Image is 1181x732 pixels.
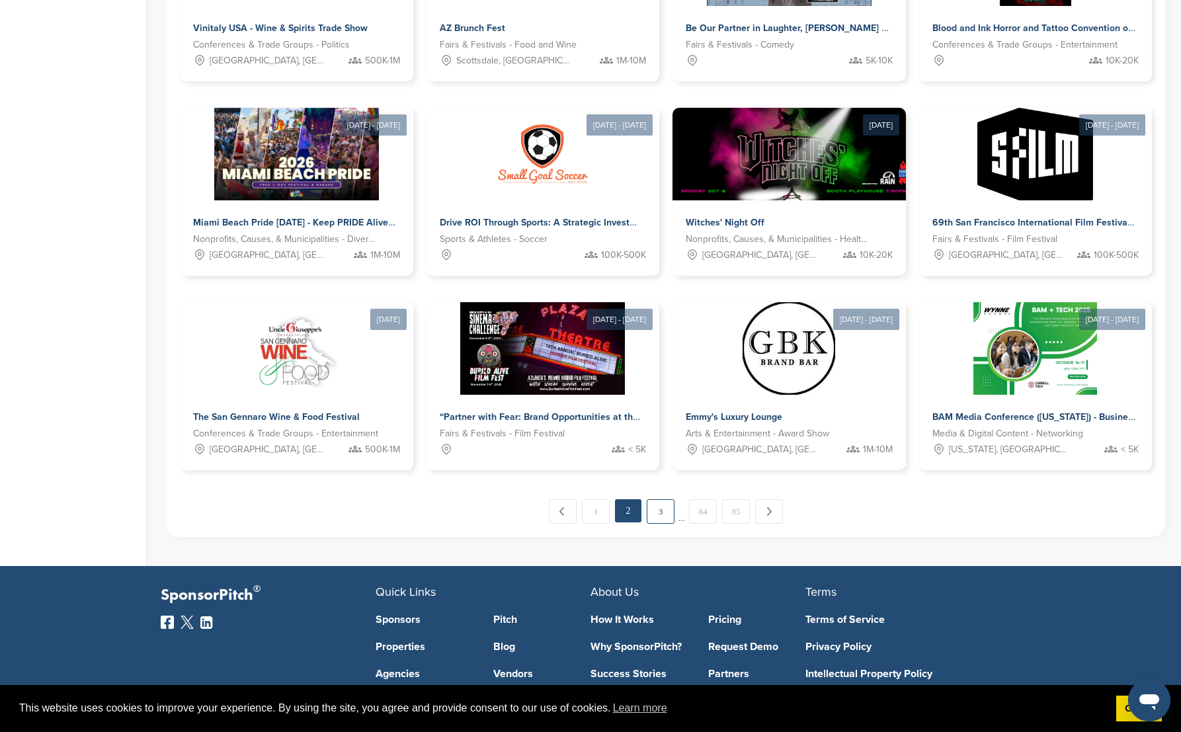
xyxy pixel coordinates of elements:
[1106,54,1139,68] span: 10K-20K
[672,87,906,276] a: [DATE] Sponsorpitch & Witches' Night Off Nonprofits, Causes, & Municipalities - Health and Wellne...
[460,302,625,395] img: Sponsorpitch &
[376,669,473,679] a: Agencies
[702,442,820,457] span: [GEOGRAPHIC_DATA], [GEOGRAPHIC_DATA]
[932,427,1083,441] span: Media & Digital Content - Networking
[863,442,893,457] span: 1M-10M
[549,499,577,524] a: ← Previous
[805,614,1000,625] a: Terms of Service
[376,614,473,625] a: Sponsors
[977,108,1093,200] img: Sponsorpitch &
[686,411,782,423] span: Emmy's Luxury Lounge
[1079,114,1145,136] div: [DATE] - [DATE]
[440,22,505,34] span: AZ Brunch Fest
[590,585,639,599] span: About Us
[440,38,577,52] span: Fairs & Festivals - Food and Wine
[245,302,348,395] img: Sponsorpitch &
[722,499,750,524] a: 85
[686,427,829,441] span: Arts & Entertainment - Award Show
[161,586,376,605] p: SponsorPitch
[493,669,591,679] a: Vendors
[590,614,688,625] a: How It Works
[161,616,174,629] img: Facebook
[686,22,966,34] span: Be Our Partner in Laughter, [PERSON_NAME] (Canada Tour 2025)
[1128,679,1170,721] iframe: Schaltfläche zum Öffnen des Messaging-Fensters
[440,232,548,247] span: Sports & Athletes - Soccer
[181,616,194,629] img: Twitter
[253,581,261,597] span: ®
[949,248,1067,263] span: [GEOGRAPHIC_DATA], [GEOGRAPHIC_DATA]
[805,585,836,599] span: Terms
[193,22,368,34] span: Vinitaly USA - Wine & Spirits Trade Show
[193,217,388,228] span: Miami Beach Pride [DATE] - Keep PRIDE Alive
[860,248,893,263] span: 10K-20K
[686,217,764,228] span: Witches' Night Off
[611,698,669,718] a: learn more about cookies
[341,114,407,136] div: [DATE] - [DATE]
[210,442,327,457] span: [GEOGRAPHIC_DATA], [GEOGRAPHIC_DATA]
[590,641,688,652] a: Why SponsorPitch?
[376,641,473,652] a: Properties
[805,641,1000,652] a: Privacy Policy
[180,87,413,276] a: [DATE] - [DATE] Sponsorpitch & Miami Beach Pride [DATE] - Keep PRIDE Alive Nonprofits, Causes, & ...
[647,499,674,524] a: 3
[689,499,717,524] a: 84
[863,114,899,136] div: [DATE]
[1116,696,1162,722] a: dismiss cookie message
[866,54,893,68] span: 5K-10K
[686,38,794,52] span: Fairs & Festivals - Comedy
[370,248,400,263] span: 1M-10M
[678,499,685,523] span: …
[932,38,1118,52] span: Conferences & Trade Groups - Entertainment
[708,614,806,625] a: Pricing
[587,309,653,330] div: [DATE] - [DATE]
[919,87,1153,276] a: [DATE] - [DATE] Sponsorpitch & 69th San Francisco International Film Festival Fairs & Festivals -...
[427,281,660,470] a: [DATE] - [DATE] Sponsorpitch & “Partner with Fear: Brand Opportunities at the Buried Alive Film F...
[376,585,436,599] span: Quick Links
[456,54,574,68] span: Scottsdale, [GEOGRAPHIC_DATA]
[672,108,916,200] img: Sponsorpitch &
[708,641,806,652] a: Request Demo
[919,281,1153,470] a: [DATE] - [DATE] Sponsorpitch & BAM Media Conference ([US_STATE]) - Business and Technical Media M...
[833,309,899,330] div: [DATE] - [DATE]
[493,614,591,625] a: Pitch
[193,427,378,441] span: Conferences & Trade Groups - Entertainment
[210,54,327,68] span: [GEOGRAPHIC_DATA], [GEOGRAPHIC_DATA]
[743,302,835,395] img: Sponsorpitch &
[440,427,565,441] span: Fairs & Festivals - Film Festival
[755,499,783,524] a: Next →
[493,641,591,652] a: Blog
[672,281,906,470] a: [DATE] - [DATE] Sponsorpitch & Emmy's Luxury Lounge Arts & Entertainment - Award Show [GEOGRAPHIC...
[427,87,660,276] a: [DATE] - [DATE] Sponsorpitch & Drive ROI Through Sports: A Strategic Investment Opportunity Sport...
[19,698,1106,718] span: This website uses cookies to improve your experience. By using the site, you agree and provide co...
[949,442,1067,457] span: [US_STATE], [GEOGRAPHIC_DATA]
[702,248,820,263] span: [GEOGRAPHIC_DATA], [GEOGRAPHIC_DATA]
[440,217,705,228] span: Drive ROI Through Sports: A Strategic Investment Opportunity
[708,669,806,679] a: Partners
[1094,248,1139,263] span: 100K-500K
[497,108,589,200] img: Sponsorpitch &
[601,248,646,263] span: 100K-500K
[686,232,873,247] span: Nonprofits, Causes, & Municipalities - Health and Wellness
[582,499,610,524] a: 1
[440,411,754,423] span: “Partner with Fear: Brand Opportunities at the Buried Alive Film Festival”
[616,54,646,68] span: 1M-10M
[973,302,1097,395] img: Sponsorpitch &
[214,108,379,200] img: Sponsorpitch &
[193,232,380,247] span: Nonprofits, Causes, & Municipalities - Diversity, Equity and Inclusion
[370,309,407,330] div: [DATE]
[193,38,350,52] span: Conferences & Trade Groups - Politics
[1079,309,1145,330] div: [DATE] - [DATE]
[805,669,1000,679] a: Intellectual Property Policy
[615,499,641,522] em: 2
[590,669,688,679] a: Success Stories
[180,281,413,470] a: [DATE] Sponsorpitch & The San Gennaro Wine & Food Festival Conferences & Trade Groups - Entertain...
[365,442,400,457] span: 500K-1M
[365,54,400,68] span: 500K-1M
[587,114,653,136] div: [DATE] - [DATE]
[1121,442,1139,457] span: < 5K
[193,411,360,423] span: The San Gennaro Wine & Food Festival
[628,442,646,457] span: < 5K
[210,248,327,263] span: [GEOGRAPHIC_DATA], [GEOGRAPHIC_DATA]
[932,217,1130,228] span: 69th San Francisco International Film Festival
[932,232,1057,247] span: Fairs & Festivals - Film Festival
